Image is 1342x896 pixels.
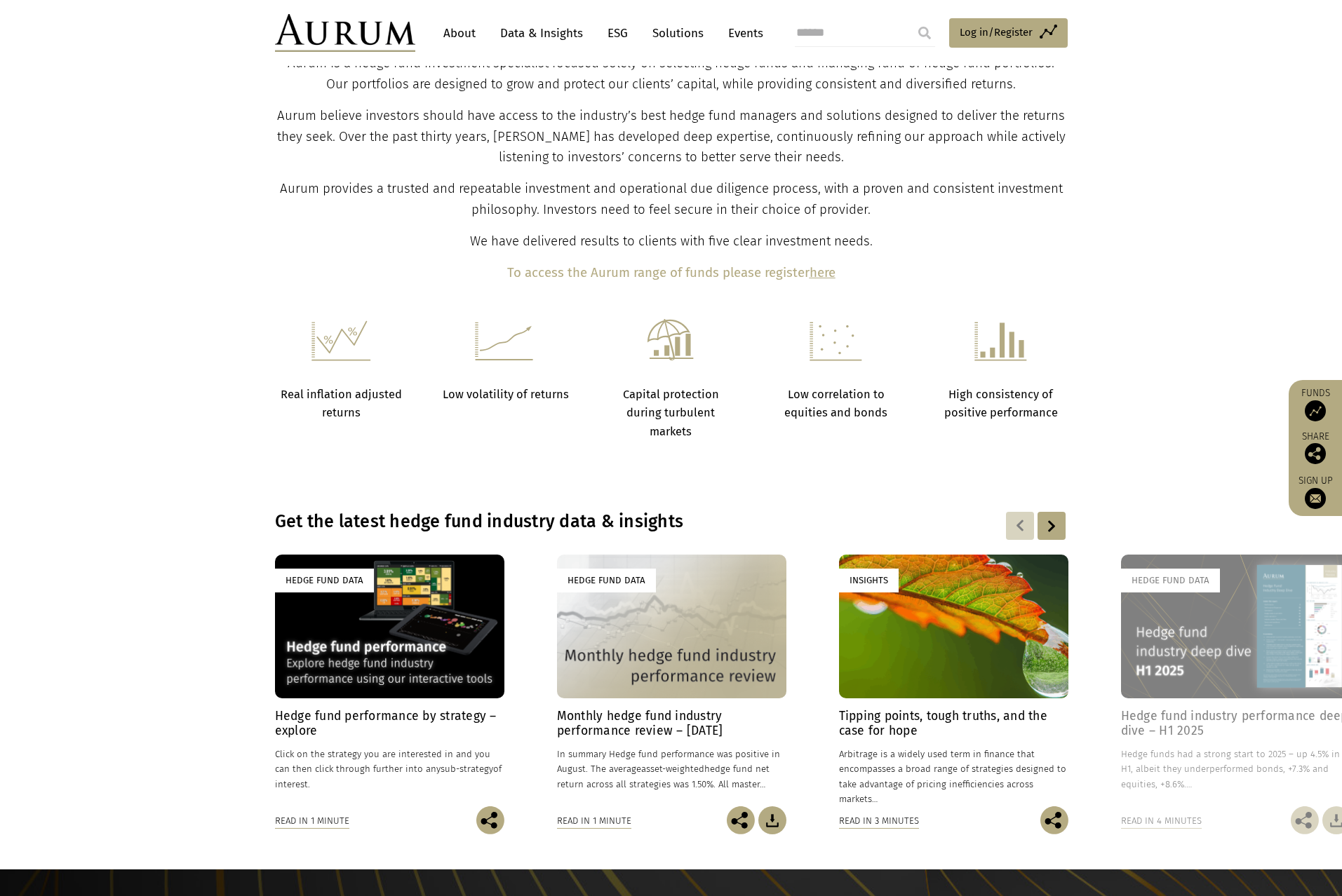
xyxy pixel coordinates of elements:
div: Insights [839,569,899,592]
a: Hedge Fund Data Hedge fund performance by strategy – explore Click on the strategy you are intere... [275,555,504,806]
strong: Real inflation adjusted returns [281,388,402,419]
p: Arbitrage is a widely used term in finance that encompasses a broad range of strategies designed ... [839,747,1068,806]
img: Sign up to our newsletter [1305,488,1326,509]
strong: High consistency of positive performance [944,388,1058,419]
div: Read in 1 minute [275,813,349,829]
div: Read in 1 minute [557,813,631,829]
img: Download Article [758,806,786,834]
span: sub-strategy [441,763,493,774]
a: Hedge Fund Data Monthly hedge fund industry performance review – [DATE] In summary Hedge fund per... [557,555,786,806]
a: Data & Insights [493,20,590,46]
img: Share this post [727,806,755,834]
span: We have delivered results to clients with five clear investment needs. [470,233,873,249]
a: here [810,265,836,280]
span: Aurum is a hedge fund investment specialist focused solely on selecting hedge funds and managing ... [288,55,1054,92]
div: Hedge Fund Data [557,569,656,592]
h4: Monthly hedge fund industry performance review – [DATE] [557,709,786,738]
div: Hedge Fund Data [1121,569,1220,592]
h4: Tipping points, tough truths, and the case for hope [839,709,1068,738]
h4: Hedge fund performance by strategy – explore [275,709,504,738]
div: Hedge Fund Data [275,569,374,592]
span: Aurum believe investors should have access to the industry’s best hedge fund managers and solutio... [277,108,1066,165]
span: asset-weighted [641,763,704,774]
strong: Capital protection during turbulent markets [623,388,719,438]
a: Events [721,20,763,46]
img: Share this post [1305,443,1326,464]
strong: Low volatility of returns [443,388,569,401]
a: Sign up [1296,475,1335,509]
div: Read in 4 minutes [1121,813,1202,829]
p: Click on the strategy you are interested in and you can then click through further into any of in... [275,747,504,791]
div: Read in 3 minutes [839,813,919,829]
strong: Low correlation to equities and bonds [784,388,887,419]
img: Aurum [275,14,415,52]
span: Aurum provides a trusted and repeatable investment and operational due diligence process, with a ... [280,181,1063,217]
a: Funds [1296,387,1335,421]
h3: Get the latest hedge fund industry data & insights [275,511,887,532]
img: Share this post [476,806,504,834]
div: Share [1296,432,1335,464]
a: About [436,20,483,46]
a: ESG [600,20,635,46]
a: Insights Tipping points, tough truths, and the case for hope Arbitrage is a widely used term in f... [839,555,1068,806]
input: Submit [911,19,939,47]
img: Share this post [1040,806,1068,834]
b: To access the Aurum range of funds please register [507,265,810,280]
span: Log in/Register [960,24,1033,41]
a: Log in/Register [949,18,1068,48]
img: Share this post [1291,806,1319,834]
p: In summary Hedge fund performance was positive in August. The average hedge fund net return acros... [557,747,786,791]
img: Access Funds [1305,400,1326,421]
a: Solutions [645,20,711,46]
